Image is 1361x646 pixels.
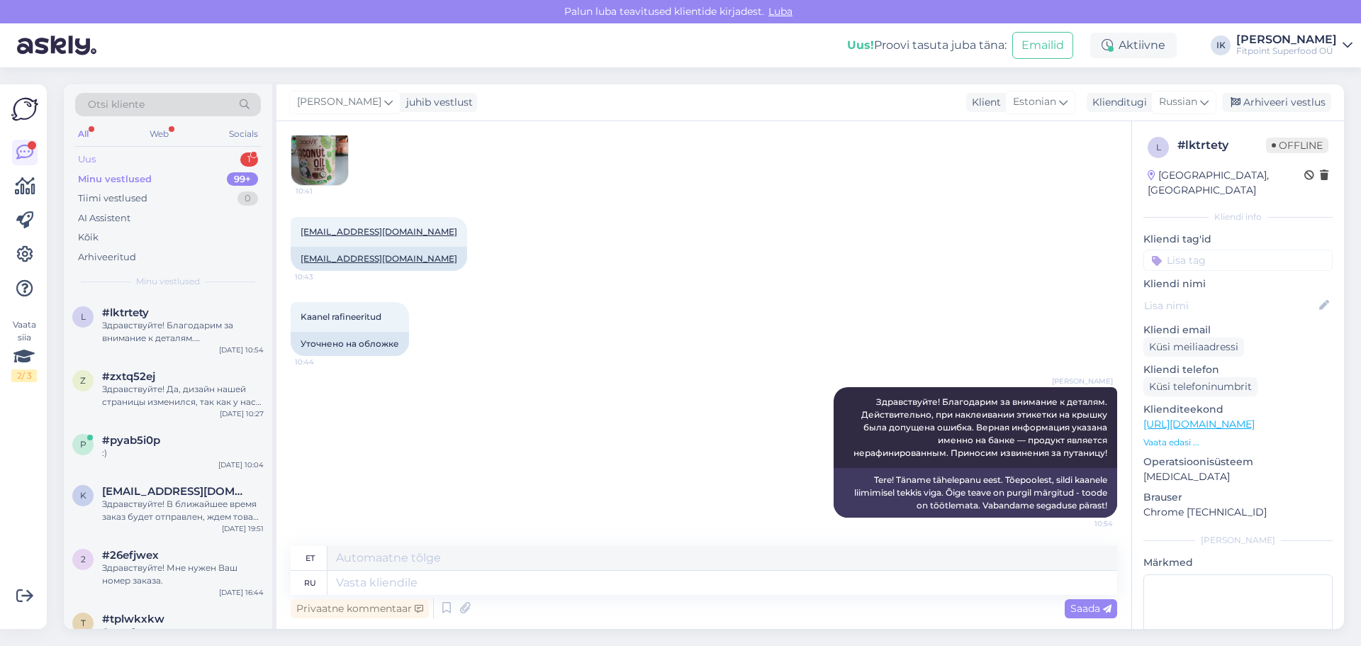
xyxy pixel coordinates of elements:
[11,96,38,123] img: Askly Logo
[1144,298,1316,313] input: Lisa nimi
[401,95,473,110] div: juhib vestlust
[11,369,37,382] div: 2 / 3
[1143,323,1333,338] p: Kliendi email
[78,230,99,245] div: Kõik
[301,311,381,322] span: Kaanel rafineeritud
[102,306,149,319] span: #lktrtety
[1143,402,1333,417] p: Klienditeekond
[304,571,316,595] div: ru
[1012,32,1073,59] button: Emailid
[75,125,91,143] div: All
[1087,95,1147,110] div: Klienditugi
[1148,168,1304,198] div: [GEOGRAPHIC_DATA], [GEOGRAPHIC_DATA]
[1143,418,1255,430] a: [URL][DOMAIN_NAME]
[1222,93,1331,112] div: Arhiveeri vestlus
[1143,469,1333,484] p: [MEDICAL_DATA]
[1143,505,1333,520] p: Chrome [TECHNICAL_ID]
[102,485,250,498] span: kudumine3@gmail.com
[78,172,152,186] div: Minu vestlused
[226,125,261,143] div: Socials
[80,375,86,386] span: z
[1156,142,1161,152] span: l
[102,319,264,345] div: Здравствуйте! Благодарим за внимание к деталям. Действительно, при наклеивании этикетки на крышку...
[102,549,159,562] span: #26efjwex
[227,172,258,186] div: 99+
[296,186,349,196] span: 10:41
[1143,250,1333,271] input: Lisa tag
[1143,211,1333,223] div: Kliendi info
[291,332,409,356] div: Уточнено на обложке
[1143,362,1333,377] p: Kliendi telefon
[1060,518,1113,529] span: 10:54
[11,318,37,382] div: Vaata siia
[1143,436,1333,449] p: Vaata edasi ...
[306,546,315,570] div: et
[102,447,264,460] div: :)
[147,125,172,143] div: Web
[1177,137,1266,154] div: # lktrtety
[102,613,164,625] span: #tplwkxkw
[81,311,86,322] span: l
[78,152,96,167] div: Uus
[291,128,348,185] img: Attachment
[1090,33,1177,58] div: Aktiivne
[1143,338,1244,357] div: Küsi meiliaadressi
[1159,94,1197,110] span: Russian
[1211,35,1231,55] div: IK
[80,490,86,501] span: k
[295,272,348,282] span: 10:43
[102,625,264,638] div: Спасибо
[81,618,86,628] span: t
[1143,490,1333,505] p: Brauser
[1266,138,1328,153] span: Offline
[81,554,86,564] span: 2
[1052,376,1113,386] span: [PERSON_NAME]
[102,562,264,587] div: Здравствуйте! Мне нужен Ваш номер заказа.
[102,498,264,523] div: Здравствуйте! В ближайшее время заказ будет отправлен, ждем товар со склада.
[219,345,264,355] div: [DATE] 10:54
[847,37,1007,54] div: Proovi tasuta juba täna:
[764,5,797,18] span: Luba
[297,94,381,110] span: [PERSON_NAME]
[1143,377,1258,396] div: Küsi telefoninumbrit
[80,439,86,450] span: p
[1143,555,1333,570] p: Märkmed
[88,97,145,112] span: Otsi kliente
[1143,455,1333,469] p: Operatsioonisüsteem
[78,211,130,225] div: AI Assistent
[301,253,457,264] a: [EMAIL_ADDRESS][DOMAIN_NAME]
[102,383,264,408] div: Здравствуйте! Да, дизайн нашей страницы изменился, так как у нас заработал новый сайт. Письмо дей...
[102,370,155,383] span: #zxtq52ej
[1143,232,1333,247] p: Kliendi tag'id
[847,38,874,52] b: Uus!
[219,587,264,598] div: [DATE] 16:44
[102,434,160,447] span: #pyab5i0p
[295,357,348,367] span: 10:44
[78,191,147,206] div: Tiimi vestlused
[220,408,264,419] div: [DATE] 10:27
[136,275,200,288] span: Minu vestlused
[1013,94,1056,110] span: Estonian
[853,396,1109,458] span: Здравствуйте! Благодарим за внимание к деталям. Действительно, при наклеивании этикетки на крышку...
[1143,534,1333,547] div: [PERSON_NAME]
[1143,277,1333,291] p: Kliendi nimi
[1070,602,1111,615] span: Saada
[78,250,136,264] div: Arhiveeritud
[966,95,1001,110] div: Klient
[1236,34,1352,57] a: [PERSON_NAME]Fitpoint Superfood OÜ
[301,226,457,237] a: [EMAIL_ADDRESS][DOMAIN_NAME]
[291,599,429,618] div: Privaatne kommentaar
[222,523,264,534] div: [DATE] 19:51
[218,460,264,470] div: [DATE] 10:04
[1236,34,1337,45] div: [PERSON_NAME]
[237,191,258,206] div: 0
[240,152,258,167] div: 1
[834,468,1117,518] div: Tere! Täname tähelepanu eest. Tõepoolest, sildi kaanele liimimisel tekkis viga. Õige teave on pur...
[1236,45,1337,57] div: Fitpoint Superfood OÜ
